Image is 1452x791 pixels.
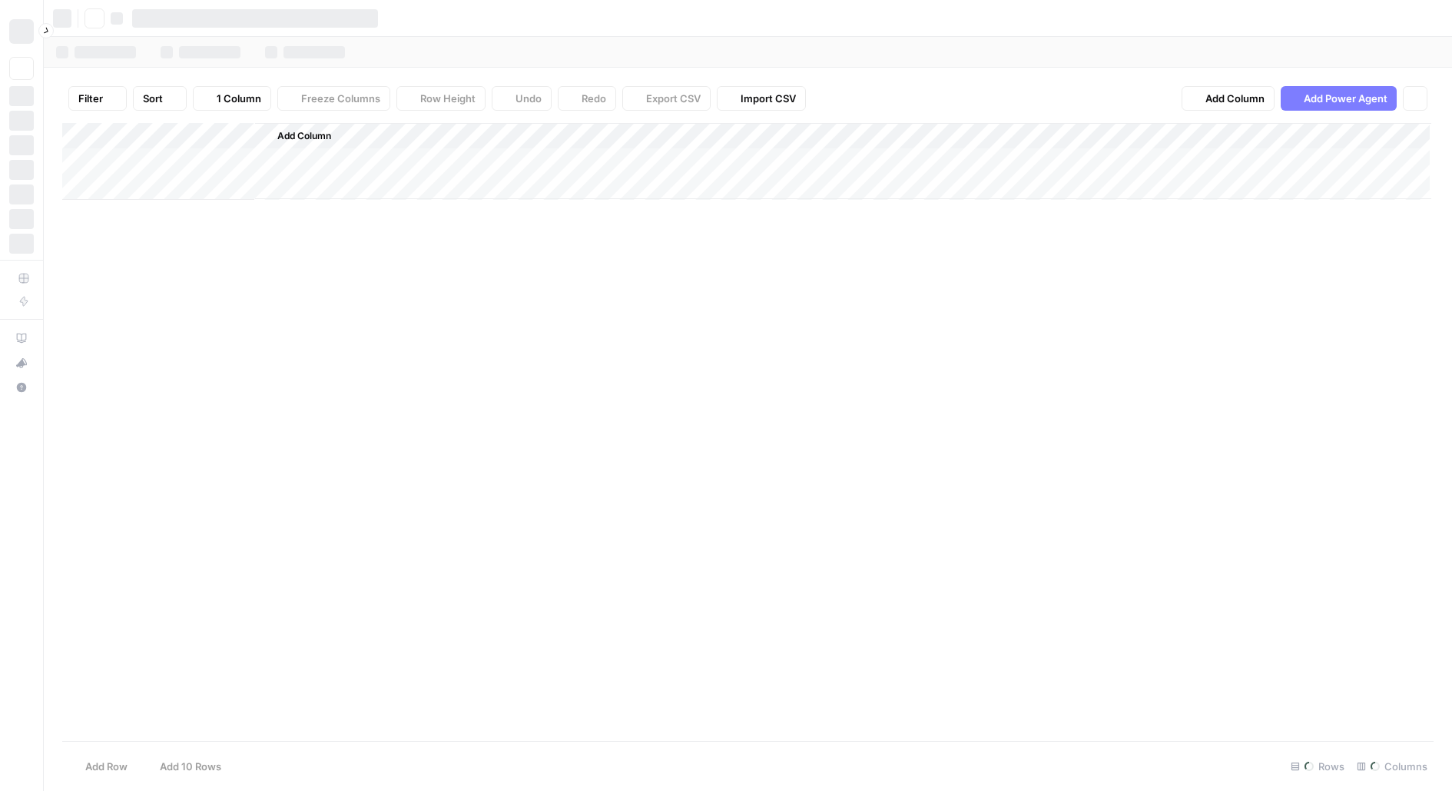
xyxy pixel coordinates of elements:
button: Undo [492,86,552,111]
div: Columns [1351,754,1434,779]
span: Sort [143,91,163,106]
button: Row Height [396,86,486,111]
button: Sort [133,86,187,111]
button: Add Column [1182,86,1275,111]
button: Add Power Agent [1281,86,1397,111]
button: Help + Support [9,375,34,400]
span: Add 10 Rows [160,759,221,774]
button: What's new? [9,351,34,375]
span: Freeze Columns [301,91,380,106]
span: Add Row [85,759,128,774]
a: AirOps Academy [9,326,34,351]
span: Redo [582,91,606,106]
span: Export CSV [646,91,701,106]
span: Filter [78,91,103,106]
button: Filter [68,86,127,111]
button: Freeze Columns [277,86,390,111]
button: Export CSV [622,86,711,111]
button: 1 Column [193,86,271,111]
button: Add Row [62,754,137,779]
span: Import CSV [741,91,796,106]
span: 1 Column [217,91,261,106]
button: Add 10 Rows [137,754,230,779]
button: Add Column [257,126,337,146]
span: Undo [515,91,542,106]
span: Row Height [420,91,476,106]
span: Add Power Agent [1304,91,1387,106]
div: Rows [1285,754,1351,779]
div: What's new? [10,351,33,374]
button: Redo [558,86,616,111]
span: Add Column [277,129,331,143]
button: Import CSV [717,86,806,111]
span: Add Column [1205,91,1265,106]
